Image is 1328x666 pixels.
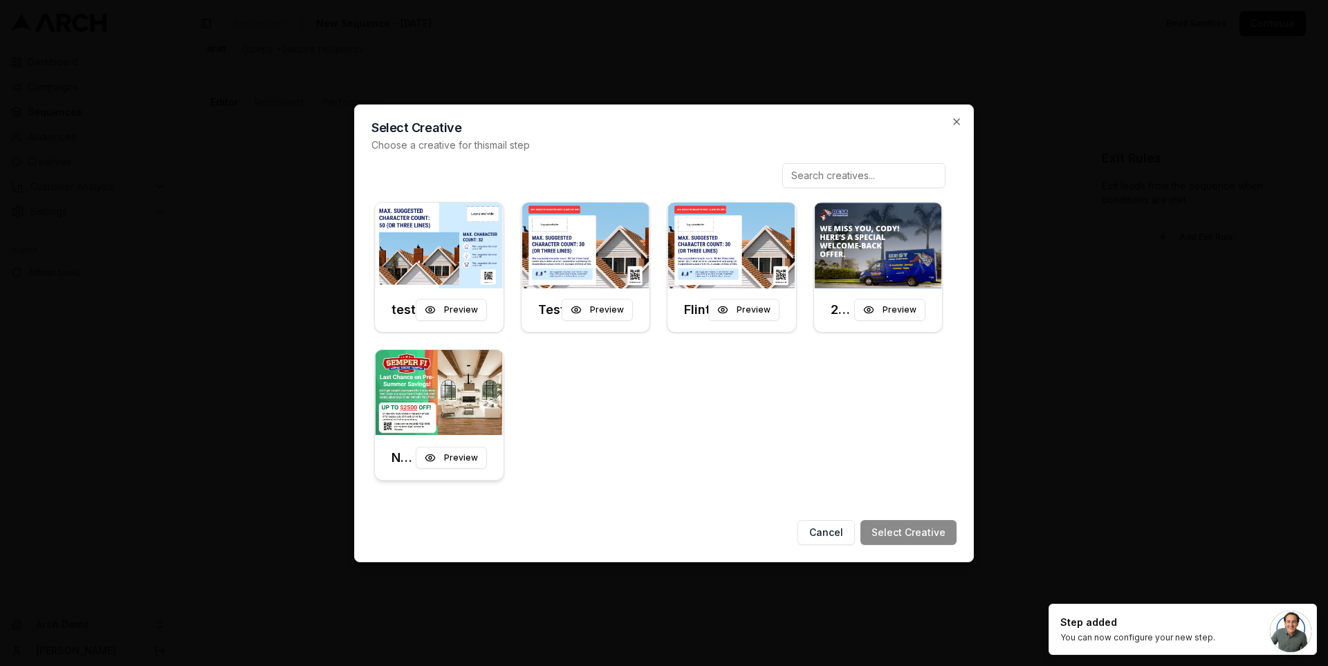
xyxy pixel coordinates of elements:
[371,138,957,152] p: Choose a creative for this mail step
[391,300,416,320] h3: test
[371,122,957,134] h2: Select Creative
[562,299,633,321] button: Preview
[708,299,780,321] button: Preview
[375,350,504,436] img: Front creative for New Campaign (Front) (Copy)
[782,163,946,188] input: Search creatives...
[375,203,504,288] img: Front creative for test
[538,300,562,320] h3: Test
[814,203,943,288] img: Front creative for 2025_08_07_Best Test
[667,203,796,288] img: Front creative for Flint
[391,448,416,468] h3: New Campaign (Front) (Copy)
[416,447,487,469] button: Preview
[854,299,925,321] button: Preview
[831,300,855,320] h3: 2025_08_07_Best Test
[684,300,708,320] h3: Flint
[522,203,650,288] img: Front creative for Test
[416,299,487,321] button: Preview
[797,520,855,545] button: Cancel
